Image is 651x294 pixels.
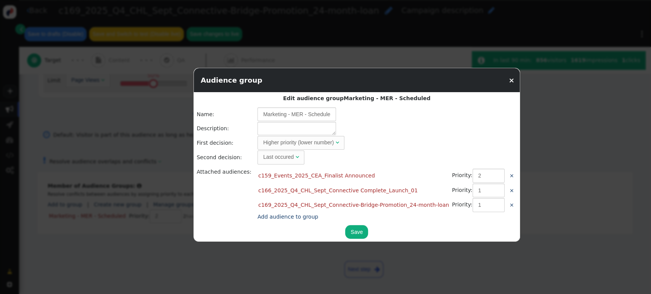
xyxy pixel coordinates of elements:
[197,122,257,135] td: Description:
[197,150,257,164] td: Second decision:
[197,165,257,224] td: Attached audiences:
[510,202,514,208] a: ×
[335,140,339,145] span: 
[450,169,506,182] td: Priority:
[258,173,375,179] span: c159_Events_2025_CEA_Finalist Announced
[263,139,334,147] div: Higher priority (lower number)
[258,202,449,208] span: c169_2025_Q4_CHL_Sept_Connective-Bridge-Promotion_24-month-loan
[508,76,514,84] a: ×
[450,198,506,212] td: Priority:
[295,154,299,160] span: 
[197,107,257,121] td: Name:
[283,95,431,101] b: Edit audience group
[510,173,514,179] a: ×
[258,187,418,193] span: c166_2025_Q4_CHL_Sept_Connective Complete_Launch_01
[344,95,431,101] font: Marketing - MER - Scheduled
[345,225,368,239] button: Save
[510,187,514,193] a: ×
[257,214,318,220] a: Add audience to group
[197,136,257,150] td: First decision:
[194,68,269,93] div: Audience group
[263,153,294,161] div: Last occured
[450,184,506,197] td: Priority:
